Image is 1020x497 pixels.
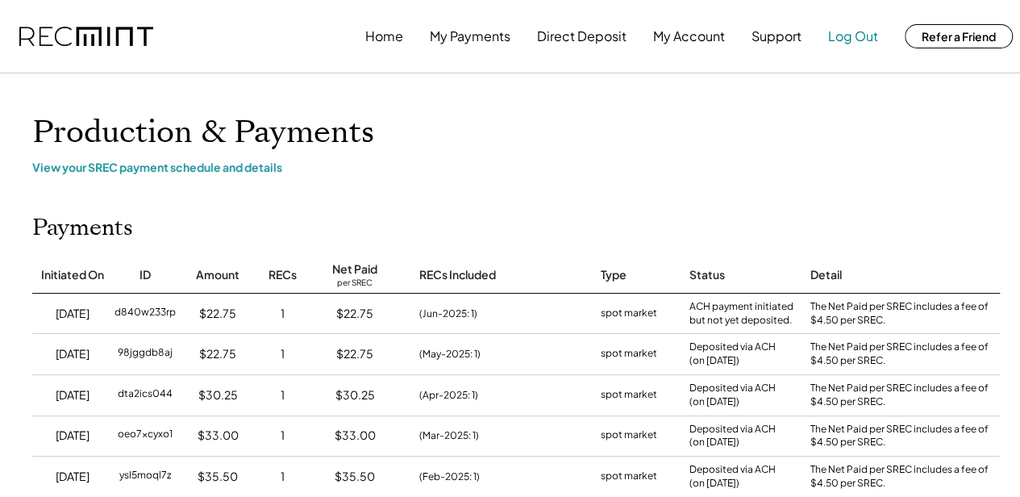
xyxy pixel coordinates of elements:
[905,24,1013,48] button: Refer a Friend
[56,306,90,322] div: [DATE]
[810,267,842,283] div: Detail
[198,428,239,444] div: $33.00
[32,114,1000,152] h1: Production & Payments
[114,306,176,322] div: d840w233rp
[537,20,627,52] button: Direct Deposit
[601,346,657,362] div: spot market
[56,387,90,403] div: [DATE]
[118,387,173,403] div: dta2ics044
[196,267,239,283] div: Amount
[281,387,285,403] div: 1
[419,470,480,484] div: (Feb-2025: 1)
[689,423,776,450] div: Deposited via ACH (on [DATE])
[365,20,403,52] button: Home
[689,300,794,328] div: ACH payment initiated but not yet deposited.
[689,267,725,283] div: Status
[337,278,373,290] div: per SREC
[336,306,373,322] div: $22.75
[199,306,236,322] div: $22.75
[281,469,285,485] div: 1
[281,428,285,444] div: 1
[269,267,297,283] div: RECs
[751,20,801,52] button: Support
[332,261,377,278] div: Net Paid
[601,387,657,403] div: spot market
[419,307,477,321] div: (Jun-2025: 1)
[689,463,776,491] div: Deposited via ACH (on [DATE])
[56,346,90,362] div: [DATE]
[810,382,996,409] div: The Net Paid per SREC includes a fee of $4.50 per SREC.
[118,428,173,444] div: oeo7xcyxo1
[419,347,481,361] div: (May-2025: 1)
[601,428,657,444] div: spot market
[118,346,173,362] div: 98jggdb8aj
[32,160,1000,174] div: View your SREC payment schedule and details
[281,306,285,322] div: 1
[56,469,90,485] div: [DATE]
[810,463,996,491] div: The Net Paid per SREC includes a fee of $4.50 per SREC.
[139,267,151,283] div: ID
[430,20,510,52] button: My Payments
[198,387,238,403] div: $30.25
[335,428,376,444] div: $33.00
[601,267,627,283] div: Type
[335,469,375,485] div: $35.50
[689,340,776,368] div: Deposited via ACH (on [DATE])
[335,387,375,403] div: $30.25
[828,20,878,52] button: Log Out
[32,215,133,242] h2: Payments
[653,20,725,52] button: My Account
[601,306,657,322] div: spot market
[19,27,153,47] img: recmint-logotype%403x.png
[56,428,90,444] div: [DATE]
[810,300,996,328] div: The Net Paid per SREC includes a fee of $4.50 per SREC.
[810,423,996,450] div: The Net Paid per SREC includes a fee of $4.50 per SREC.
[419,428,479,443] div: (Mar-2025: 1)
[119,469,171,485] div: ysl5moql7z
[336,346,373,362] div: $22.75
[810,340,996,368] div: The Net Paid per SREC includes a fee of $4.50 per SREC.
[601,469,657,485] div: spot market
[198,469,238,485] div: $35.50
[281,346,285,362] div: 1
[689,382,776,409] div: Deposited via ACH (on [DATE])
[419,388,478,403] div: (Apr-2025: 1)
[41,267,104,283] div: Initiated On
[199,346,236,362] div: $22.75
[419,267,496,283] div: RECs Included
